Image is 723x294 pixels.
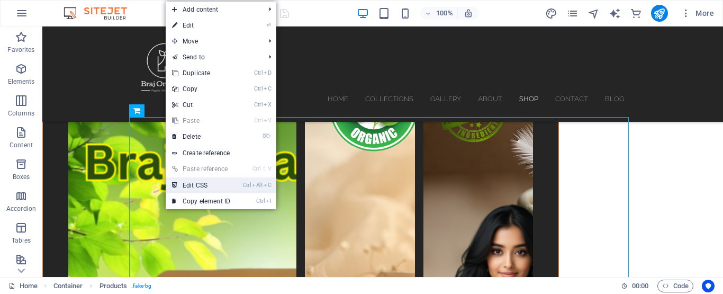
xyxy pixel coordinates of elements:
[609,7,621,20] button: text_generator
[166,161,237,177] a: Ctrl⇧VPaste reference
[653,7,665,20] i: Publish
[166,113,237,129] a: CtrlVPaste
[264,85,271,92] i: C
[13,173,30,181] p: Boxes
[630,7,643,20] button: commerce
[166,49,260,65] a: Send to
[702,280,715,292] button: Usercentrics
[254,85,263,92] i: Ctrl
[8,109,34,118] p: Columns
[256,198,265,204] i: Ctrl
[681,8,714,19] span: More
[588,7,600,20] button: navigator
[630,7,642,20] i: Commerce
[166,81,237,97] a: CtrlCCopy
[262,165,267,172] i: ⇧
[264,117,271,124] i: V
[657,280,693,292] button: Code
[676,5,718,22] button: More
[252,182,263,189] i: Alt
[588,7,600,20] i: Navigator
[7,46,34,54] p: Favorites
[609,7,621,20] i: AI Writer
[166,2,260,17] span: Add content
[53,280,152,292] nav: breadcrumb
[639,282,641,290] span: :
[252,165,261,172] i: Ctrl
[254,117,263,124] i: Ctrl
[662,280,689,292] span: Code
[651,5,668,22] button: publish
[263,133,271,140] i: ⌦
[131,280,151,292] span: . fake-bg
[566,7,579,20] button: pages
[566,7,579,20] i: Pages (Ctrl+Alt+S)
[166,177,237,193] a: CtrlAltCEdit CSS
[166,33,260,49] span: Move
[264,182,271,189] i: C
[166,65,237,81] a: CtrlDDuplicate
[8,280,38,292] a: Click to cancel selection. Double-click to open Pages
[166,97,237,113] a: CtrlXCut
[6,204,36,213] p: Accordion
[264,69,271,76] i: D
[436,7,453,20] h6: 100%
[264,101,271,108] i: X
[632,280,648,292] span: 00 00
[100,280,128,292] span: Click to select. Double-click to edit
[166,129,237,145] a: ⌦Delete
[545,7,557,20] i: Design (Ctrl+Alt+Y)
[266,22,271,29] i: ⏎
[53,280,83,292] span: Click to select. Double-click to edit
[12,236,31,245] p: Tables
[464,8,473,18] i: On resize automatically adjust zoom level to fit chosen device.
[243,182,251,189] i: Ctrl
[254,101,263,108] i: Ctrl
[254,69,263,76] i: Ctrl
[10,141,33,149] p: Content
[268,165,271,172] i: V
[8,77,35,86] p: Elements
[166,193,237,209] a: CtrlICopy element ID
[266,198,271,204] i: I
[61,7,140,20] img: Editor Logo
[420,7,458,20] button: 100%
[166,145,276,161] a: Create reference
[166,17,237,33] a: ⏎Edit
[545,7,558,20] button: design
